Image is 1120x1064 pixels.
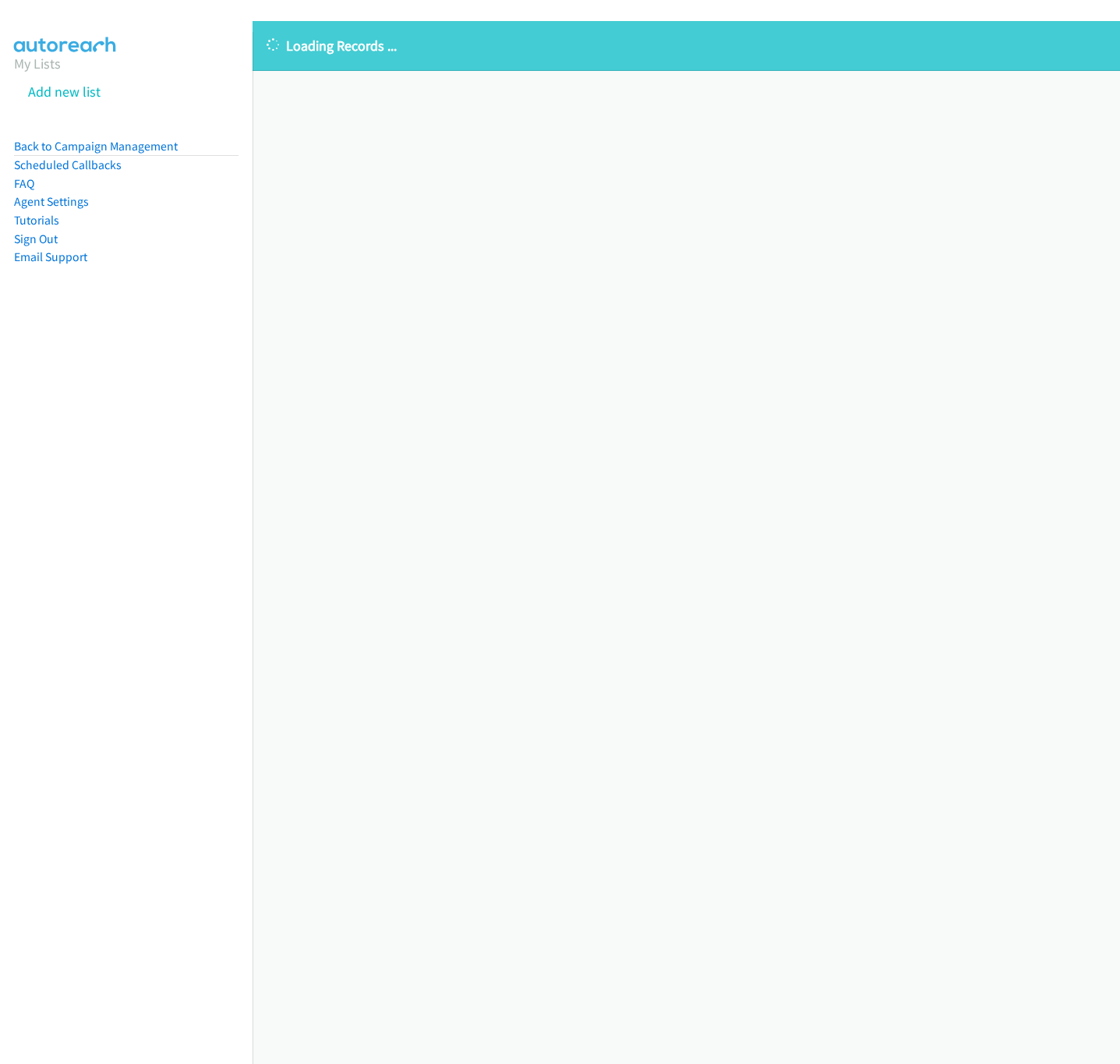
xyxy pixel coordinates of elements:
a: Tutorials [14,213,59,228]
a: Add new list [28,83,101,101]
a: Back to Campaign Management [14,139,178,154]
a: My Lists [14,55,61,72]
a: Email Support [14,249,87,264]
a: FAQ [14,176,34,191]
a: Sign Out [14,232,58,246]
a: Agent Settings [14,194,89,209]
p: Loading Records ... [267,35,1106,56]
a: Scheduled Callbacks [14,157,122,172]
